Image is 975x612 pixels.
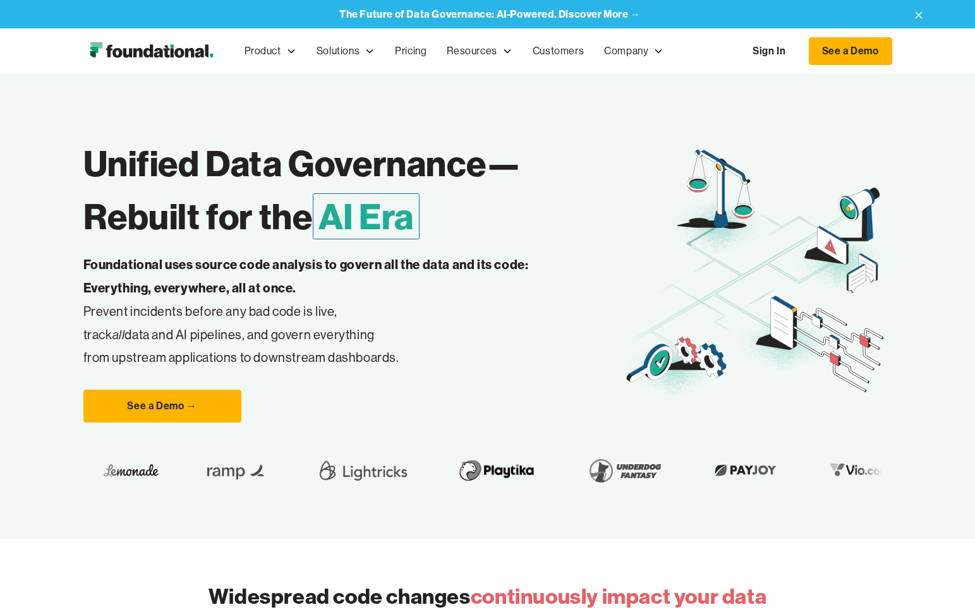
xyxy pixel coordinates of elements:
div: Product [234,30,306,72]
strong: Foundational uses source code analysis to govern all the data and its code: Everything, everywher... [83,256,529,296]
span: AI Era [313,193,420,239]
div: Solutions [317,43,360,59]
a: Customers [523,30,594,72]
div: Resources [447,43,497,59]
p: Prevent incidents before any bad code is live, track data and AI pipelines, and govern everything... [83,253,569,369]
a: See a Demo → [83,390,241,423]
div: Solutions [306,30,385,72]
iframe: Chat Widget [748,465,975,612]
div: Resources [437,30,522,72]
img: Playtika [412,453,502,488]
img: Lightricks [276,453,372,488]
img: Vio.com [784,460,857,480]
a: The Future of Data Governance: AI-Powered. Discover More → [339,8,641,20]
a: See a Demo [809,37,892,65]
a: Sign In [740,38,798,64]
div: Company [594,30,674,72]
a: home [83,39,219,64]
em: all [112,327,125,342]
h1: Unified Data Governance— Rebuilt for the [83,137,622,243]
h2: Widespread code changes [209,582,766,611]
img: Payjoy [669,460,744,480]
img: Ramp [159,453,235,488]
a: Pricing [385,30,437,72]
span: continuously impact your data [471,583,766,609]
img: Underdog Fantasy [543,453,629,488]
div: Product [245,43,281,59]
img: Foundational Logo [83,39,219,64]
div: Company [604,43,648,59]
